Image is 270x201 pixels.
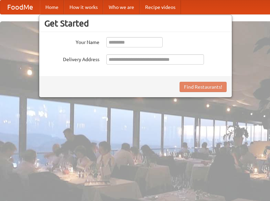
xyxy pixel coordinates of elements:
[44,18,227,29] h3: Get Started
[44,37,99,46] label: Your Name
[44,54,99,63] label: Delivery Address
[140,0,181,14] a: Recipe videos
[103,0,140,14] a: Who we are
[180,82,227,92] button: Find Restaurants!
[64,0,103,14] a: How it works
[0,0,40,14] a: FoodMe
[40,0,64,14] a: Home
